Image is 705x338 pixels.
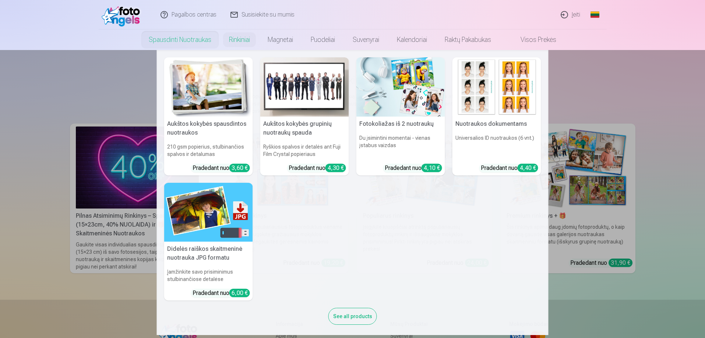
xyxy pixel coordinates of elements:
a: Puodeliai [302,29,344,50]
a: Rinkiniai [220,29,259,50]
div: 3,60 € [229,164,250,172]
h5: Fotokoliažas iš 2 nuotraukų [356,117,445,131]
a: Aukštos kokybės grupinių nuotraukų spaudaAukštos kokybės grupinių nuotraukų spaudaRyškios spalvos... [260,57,349,175]
a: Spausdinti nuotraukas [140,29,220,50]
a: Didelės raiškos skaitmeninė nuotrauka JPG formatuDidelės raiškos skaitmeninė nuotrauka JPG format... [164,183,253,301]
h6: Įamžinkite savo prisiminimus stulbinančiose detalėse [164,265,253,286]
a: Nuotraukos dokumentamsNuotraukos dokumentamsUniversalios ID nuotraukos (6 vnt.)Pradedant nuo4,40 € [452,57,541,175]
a: Fotokoliažas iš 2 nuotraukųFotokoliažas iš 2 nuotraukųDu įsimintini momentai - vienas įstabus vai... [356,57,445,175]
div: Pradedant nuo [289,164,346,172]
h6: Ryškios spalvos ir detalės ant Fuji Film Crystal popieriaus [260,140,349,161]
h5: Aukštos kokybės grupinių nuotraukų spauda [260,117,349,140]
img: Didelės raiškos skaitmeninė nuotrauka JPG formatu [164,183,253,242]
a: Raktų pakabukas [436,29,500,50]
a: See all products [328,312,377,320]
div: 4,30 € [325,164,346,172]
h6: 210 gsm popierius, stulbinančios spalvos ir detalumas [164,140,253,161]
img: /fa1 [102,3,144,26]
img: Aukštos kokybės spausdintos nuotraukos [164,57,253,117]
h5: Didelės raiškos skaitmeninė nuotrauka JPG formatu [164,242,253,265]
a: Kalendoriai [388,29,436,50]
div: 6,00 € [229,289,250,297]
a: Magnetai [259,29,302,50]
a: Visos prekės [500,29,565,50]
h5: Aukštos kokybės spausdintos nuotraukos [164,117,253,140]
h6: Du įsimintini momentai - vienas įstabus vaizdas [356,131,445,161]
div: Pradedant nuo [481,164,538,172]
div: 4,40 € [518,164,538,172]
div: See all products [328,308,377,325]
img: Nuotraukos dokumentams [452,57,541,117]
a: Suvenyrai [344,29,388,50]
h6: Universalios ID nuotraukos (6 vnt.) [452,131,541,161]
div: 4,10 € [422,164,442,172]
img: Fotokoliažas iš 2 nuotraukų [356,57,445,117]
h5: Nuotraukos dokumentams [452,117,541,131]
div: Pradedant nuo [193,164,250,172]
div: Pradedant nuo [193,289,250,298]
img: Aukštos kokybės grupinių nuotraukų spauda [260,57,349,117]
div: Pradedant nuo [385,164,442,172]
a: Aukštos kokybės spausdintos nuotraukos Aukštos kokybės spausdintos nuotraukos210 gsm popierius, s... [164,57,253,175]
